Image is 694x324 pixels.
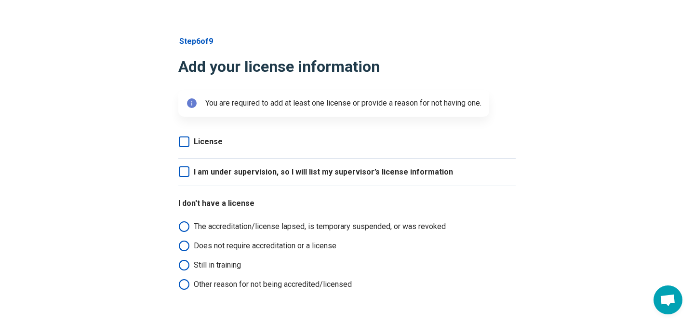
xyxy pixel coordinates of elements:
[194,259,516,271] span: Still in training
[178,198,516,209] legend: I don't have a license
[178,55,516,78] h1: Add your license information
[654,285,682,314] div: Open chat
[194,137,223,146] span: License
[194,279,516,290] span: Other reason for not being accredited/licensed
[194,167,453,176] span: I am under supervision, so I will list my supervisor’s license information
[178,36,516,47] p: Step 6 of 9
[194,221,516,232] span: The accreditation/license lapsed, is temporary suspended, or was revoked
[205,97,481,109] p: You are required to add at least one license or provide a reason for not having one.
[194,240,516,252] span: Does not require accreditation or a license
